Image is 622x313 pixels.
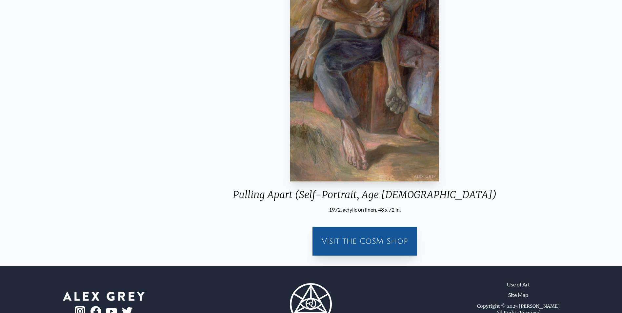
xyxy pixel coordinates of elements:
[508,291,528,299] a: Site Map
[228,206,502,214] div: 1972, acrylic on linen, 48 x 72 in.
[316,231,413,252] a: Visit the CoSM Shop
[228,189,502,206] div: Pulling Apart (Self-Portrait, Age [DEMOGRAPHIC_DATA])
[477,303,560,309] div: Copyright © 2025 [PERSON_NAME]
[507,281,530,288] a: Use of Art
